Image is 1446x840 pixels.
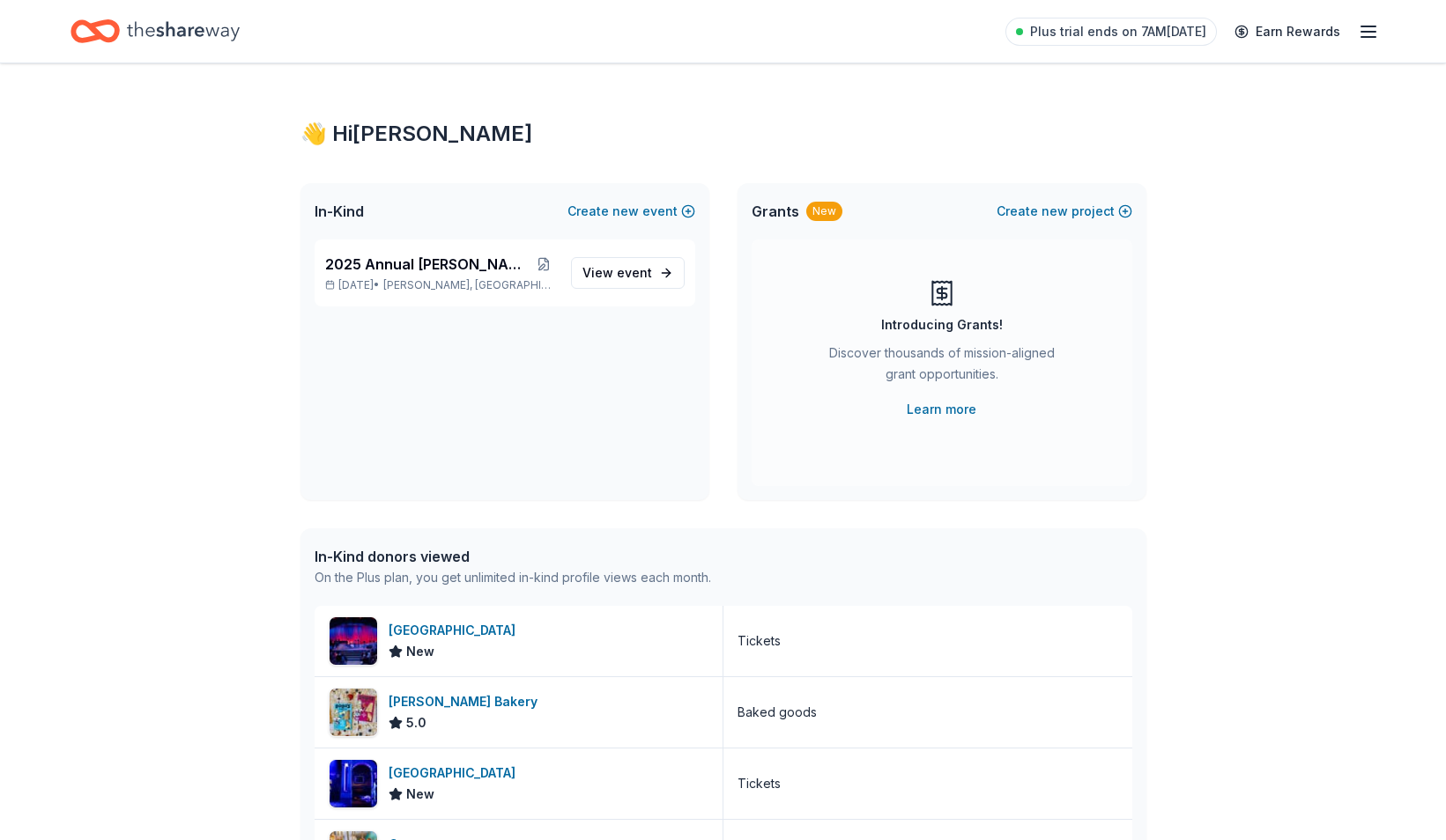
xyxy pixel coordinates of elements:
span: Plus trial ends on 7AM[DATE] [1030,21,1206,42]
span: Grants [752,201,799,222]
div: [PERSON_NAME] Bakery [389,691,545,712]
img: Image for Bobo's Bakery [330,689,377,736]
a: Learn more [907,399,976,420]
a: View event [571,257,685,289]
span: 5.0 [406,712,426,733]
div: 👋 Hi [PERSON_NAME] [300,120,1146,148]
div: Discover thousands of mission-aligned grant opportunities. [822,343,1062,392]
div: [GEOGRAPHIC_DATA] [389,763,523,784]
span: 2025 Annual [PERSON_NAME] Fall Festival [325,254,532,275]
a: Earn Rewards [1224,16,1351,48]
a: Plus trial ends on 7AM[DATE] [1005,18,1217,46]
div: In-Kind donors viewed [315,546,711,567]
span: event [617,265,652,280]
div: Tickets [738,630,781,652]
div: Baked goods [738,702,817,723]
span: View [582,262,652,284]
button: Createnewevent [567,201,695,222]
div: Introducing Grants! [881,314,1003,335]
p: [DATE] • [325,278,557,292]
button: Createnewproject [997,201,1132,222]
img: Image for Stage West Theatre [330,617,377,665]
div: [GEOGRAPHIC_DATA] [389,620,523,641]
span: new [1042,201,1068,222]
span: new [612,201,639,222]
span: New [406,784,434,805]
div: New [806,202,842,221]
span: [PERSON_NAME], [GEOGRAPHIC_DATA] [383,278,556,292]
div: Tickets [738,773,781,794]
div: On the Plus plan, you get unlimited in-kind profile views each month. [315,567,711,588]
img: Image for Alley Theatre [330,760,377,807]
span: In-Kind [315,201,364,222]
a: Home [70,11,240,52]
span: New [406,641,434,662]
